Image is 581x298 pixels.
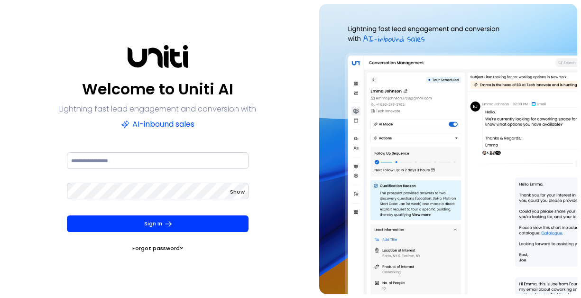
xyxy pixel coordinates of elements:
p: AI-inbound sales [121,118,194,131]
img: auth-hero.png [319,4,577,294]
button: Show [230,187,245,196]
span: Show [230,188,245,196]
a: Forgot password? [132,243,183,253]
p: Lightning fast lead engagement and conversion with [59,102,256,116]
p: Welcome to Uniti AI [82,78,233,101]
button: Sign In [67,215,249,232]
